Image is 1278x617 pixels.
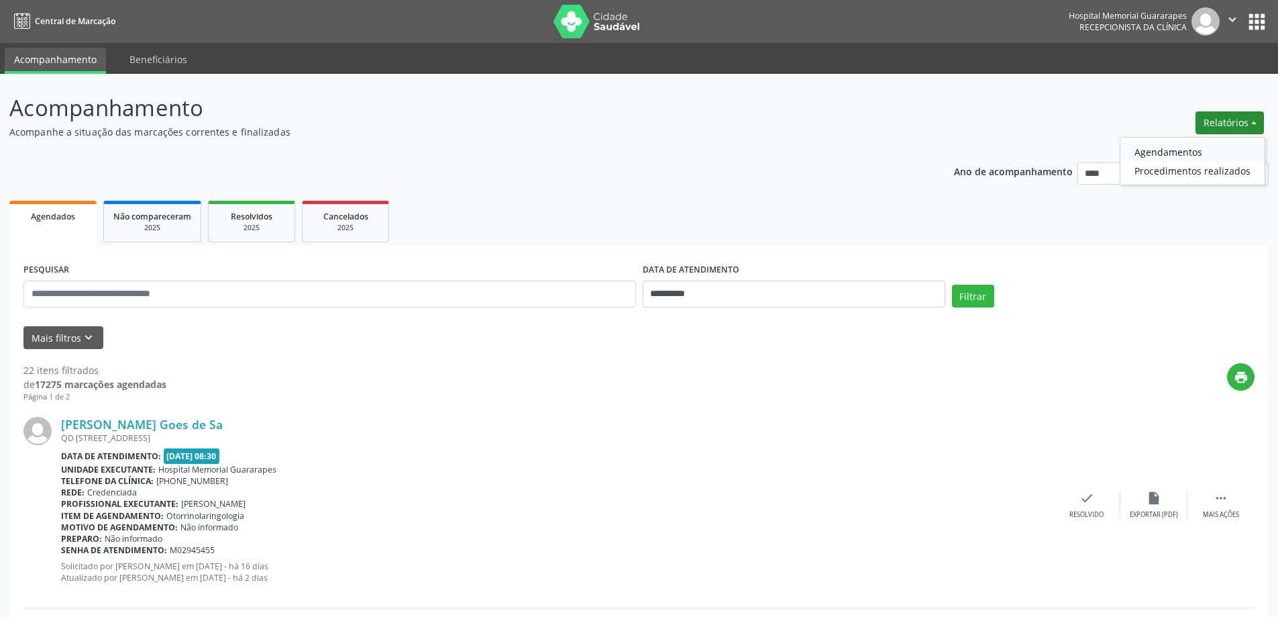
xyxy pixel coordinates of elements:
[954,162,1073,179] p: Ano de acompanhamento
[87,487,137,498] span: Credenciada
[181,498,246,510] span: [PERSON_NAME]
[61,432,1053,444] div: QD [STREET_ADDRESS]
[61,475,154,487] b: Telefone da clínica:
[164,448,220,464] span: [DATE] 08:30
[158,464,276,475] span: Hospital Memorial Guararapes
[23,363,166,377] div: 22 itens filtrados
[952,285,994,307] button: Filtrar
[218,223,285,233] div: 2025
[1069,510,1104,520] div: Resolvido
[9,125,891,139] p: Acompanhe a situação das marcações correntes e finalizadas
[312,223,379,233] div: 2025
[113,211,191,222] span: Não compareceram
[23,260,69,281] label: PESQUISAR
[61,487,85,498] b: Rede:
[61,510,164,522] b: Item de agendamento:
[23,391,166,403] div: Página 1 de 2
[61,417,223,432] a: [PERSON_NAME] Goes de Sa
[81,330,96,345] i: keyboard_arrow_down
[23,377,166,391] div: de
[35,15,115,27] span: Central de Marcação
[1120,137,1265,185] ul: Relatórios
[643,260,739,281] label: DATA DE ATENDIMENTO
[1130,510,1178,520] div: Exportar (PDF)
[35,378,166,391] strong: 17275 marcações agendadas
[323,211,368,222] span: Cancelados
[1069,10,1187,21] div: Hospital Memorial Guararapes
[1079,21,1187,33] span: Recepcionista da clínica
[61,522,178,533] b: Motivo de agendamento:
[61,464,156,475] b: Unidade executante:
[231,211,272,222] span: Resolvidos
[1203,510,1239,520] div: Mais ações
[120,48,197,71] a: Beneficiários
[1225,12,1240,27] i: 
[5,48,106,74] a: Acompanhamento
[1227,363,1255,391] button: print
[1195,111,1264,134] button: Relatórios
[23,417,52,445] img: img
[9,10,115,32] a: Central de Marcação
[170,544,215,556] span: M02945455
[1191,7,1220,36] img: img
[61,561,1053,583] p: Solicitado por [PERSON_NAME] em [DATE] - há 16 dias Atualizado por [PERSON_NAME] em [DATE] - há 2...
[1220,7,1245,36] button: 
[156,475,228,487] span: [PHONE_NUMBER]
[61,544,167,556] b: Senha de atendimento:
[1120,161,1265,180] a: Procedimentos realizados
[31,211,75,222] span: Agendados
[61,498,178,510] b: Profissional executante:
[1147,491,1161,506] i: insert_drive_file
[61,450,161,462] b: Data de atendimento:
[1120,142,1265,161] a: Agendamentos
[23,326,103,350] button: Mais filtroskeyboard_arrow_down
[9,91,891,125] p: Acompanhamento
[180,522,238,533] span: Não informado
[1245,10,1269,34] button: apps
[166,510,244,522] span: Otorrinolaringologia
[1234,370,1248,385] i: print
[1079,491,1094,506] i: check
[1214,491,1228,506] i: 
[113,223,191,233] div: 2025
[105,533,162,544] span: Não informado
[61,533,102,544] b: Preparo:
